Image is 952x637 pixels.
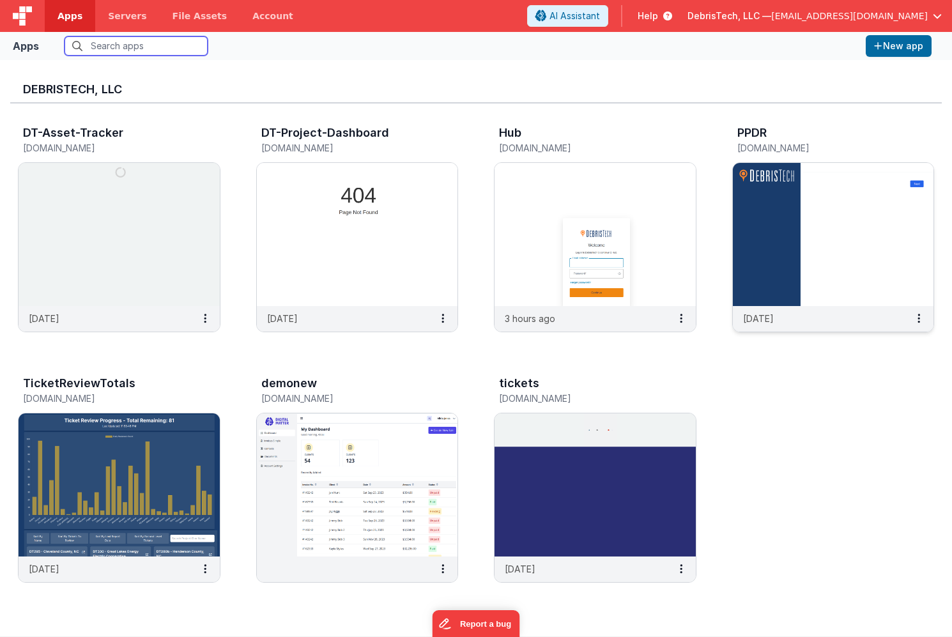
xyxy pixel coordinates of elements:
h3: tickets [499,377,539,390]
span: AI Assistant [549,10,600,22]
span: Apps [58,10,82,22]
button: DebrisTech, LLC — [EMAIL_ADDRESS][DOMAIN_NAME] [687,10,942,22]
p: [DATE] [29,312,59,325]
h5: [DOMAIN_NAME] [737,143,903,153]
h3: Hub [499,127,521,139]
h5: [DOMAIN_NAME] [499,143,664,153]
h5: [DOMAIN_NAME] [23,143,188,153]
h3: DT-Project-Dashboard [261,127,389,139]
div: Apps [13,38,39,54]
h3: DT-Asset-Tracker [23,127,123,139]
span: [EMAIL_ADDRESS][DOMAIN_NAME] [771,10,928,22]
h5: [DOMAIN_NAME] [23,394,188,403]
p: [DATE] [29,562,59,576]
p: [DATE] [267,312,298,325]
h5: [DOMAIN_NAME] [261,143,427,153]
p: [DATE] [505,562,535,576]
p: [DATE] [743,312,774,325]
h3: TicketReviewTotals [23,377,135,390]
h3: demonew [261,377,317,390]
button: AI Assistant [527,5,608,27]
span: Servers [108,10,146,22]
p: 3 hours ago [505,312,555,325]
h3: DebrisTech, LLC [23,83,929,96]
h5: [DOMAIN_NAME] [261,394,427,403]
span: DebrisTech, LLC — [687,10,771,22]
span: Help [638,10,658,22]
h3: PPDR [737,127,767,139]
input: Search apps [65,36,208,56]
iframe: Marker.io feedback button [433,610,520,637]
h5: [DOMAIN_NAME] [499,394,664,403]
button: New app [866,35,932,57]
span: File Assets [173,10,227,22]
